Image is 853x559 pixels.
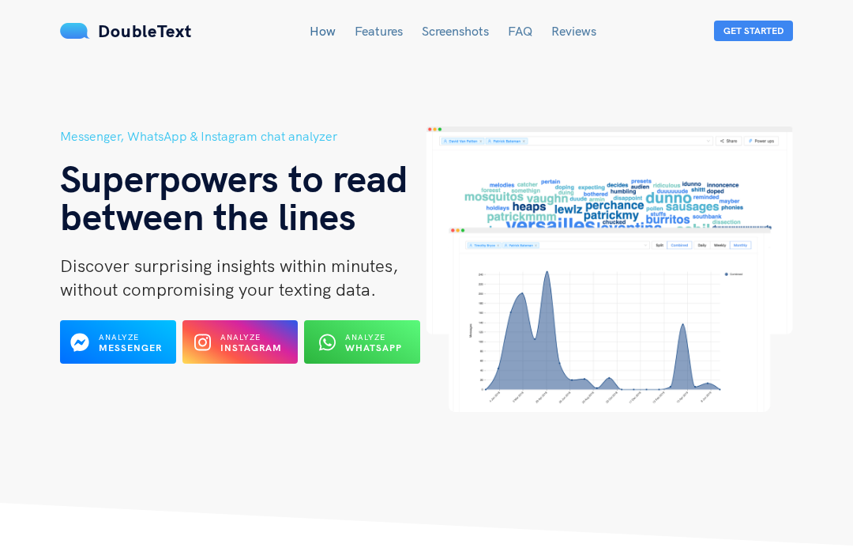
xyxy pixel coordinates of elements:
b: Instagram [220,342,282,353]
img: mS3x8y1f88AAAAABJRU5ErkJggg== [60,23,90,39]
button: Analyze WhatsApp [304,320,420,364]
span: Analyze [220,332,261,342]
button: Analyze Messenger [60,320,176,364]
button: Analyze Instagram [182,320,299,364]
h5: Messenger, WhatsApp & Instagram chat analyzer [60,127,426,146]
b: Messenger [99,342,162,353]
img: hero [426,127,793,412]
a: Screenshots [422,23,489,39]
a: Reviews [551,23,596,39]
a: Analyze Instagram [182,341,299,355]
a: Features [355,23,403,39]
b: WhatsApp [345,342,402,353]
a: How [310,23,336,39]
a: Analyze Messenger [60,341,176,355]
span: between the lines [60,192,356,240]
span: without compromising your texting data. [60,278,376,300]
span: Superpowers to read [60,154,408,202]
span: Analyze [345,332,385,342]
a: FAQ [508,23,532,39]
button: Get Started [714,21,793,41]
span: DoubleText [98,20,192,42]
a: DoubleText [60,20,192,42]
a: Analyze WhatsApp [304,341,420,355]
span: Analyze [99,332,139,342]
span: Discover surprising insights within minutes, [60,255,398,277]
